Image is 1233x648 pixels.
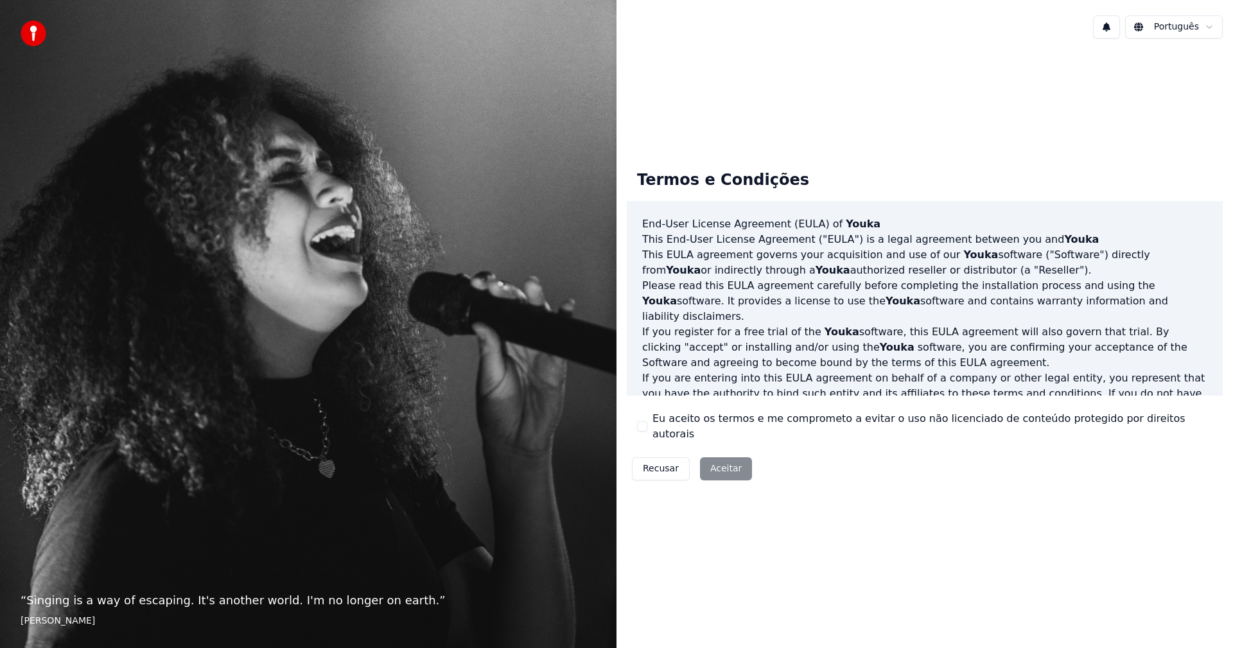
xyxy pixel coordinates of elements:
[846,218,880,230] span: Youka
[886,295,920,307] span: Youka
[963,249,998,261] span: Youka
[642,295,677,307] span: Youka
[642,371,1207,432] p: If you are entering into this EULA agreement on behalf of a company or other legal entity, you re...
[21,591,596,609] p: “ Singing is a way of escaping. It's another world. I'm no longer on earth. ”
[816,264,850,276] span: Youka
[642,247,1207,278] p: This EULA agreement governs your acquisition and use of our software ("Software") directly from o...
[642,324,1207,371] p: If you register for a free trial of the software, this EULA agreement will also govern that trial...
[21,21,46,46] img: youka
[642,278,1207,324] p: Please read this EULA agreement carefully before completing the installation process and using th...
[642,232,1207,247] p: This End-User License Agreement ("EULA") is a legal agreement between you and
[21,615,596,627] footer: [PERSON_NAME]
[627,160,819,201] div: Termos e Condições
[666,264,701,276] span: Youka
[652,411,1212,442] label: Eu aceito os termos e me comprometo a evitar o uso não licenciado de conteúdo protegido por direi...
[642,216,1207,232] h3: End-User License Agreement (EULA) of
[825,326,859,338] span: Youka
[632,457,690,480] button: Recusar
[1064,233,1099,245] span: Youka
[880,341,914,353] span: Youka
